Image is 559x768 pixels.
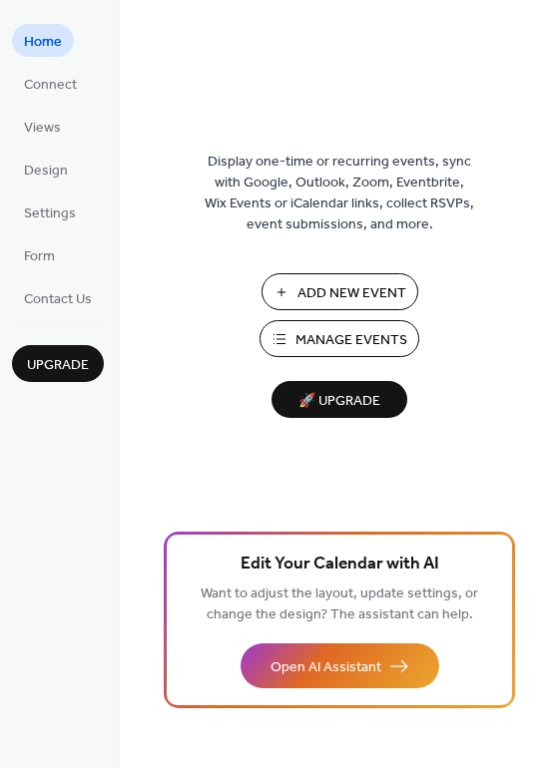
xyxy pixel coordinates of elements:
[241,551,439,578] span: Edit Your Calendar with AI
[24,289,92,310] span: Contact Us
[12,110,73,143] a: Views
[297,283,406,304] span: Add New Event
[260,320,419,357] button: Manage Events
[262,273,418,310] button: Add New Event
[241,643,439,688] button: Open AI Assistant
[271,657,381,678] span: Open AI Assistant
[283,388,395,415] span: 🚀 Upgrade
[12,195,88,228] a: Settings
[24,161,68,182] span: Design
[12,238,67,271] a: Form
[205,152,474,235] span: Display one-time or recurring events, sync with Google, Outlook, Zoom, Eventbrite, Wix Events or ...
[295,330,407,351] span: Manage Events
[27,355,89,376] span: Upgrade
[24,32,62,53] span: Home
[24,246,55,267] span: Form
[12,281,104,314] a: Contact Us
[24,75,77,96] span: Connect
[12,153,80,186] a: Design
[272,381,407,418] button: 🚀 Upgrade
[201,580,478,628] span: Want to adjust the layout, update settings, or change the design? The assistant can help.
[12,67,89,100] a: Connect
[24,118,61,139] span: Views
[24,203,76,224] span: Settings
[12,345,104,382] button: Upgrade
[12,24,74,57] a: Home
